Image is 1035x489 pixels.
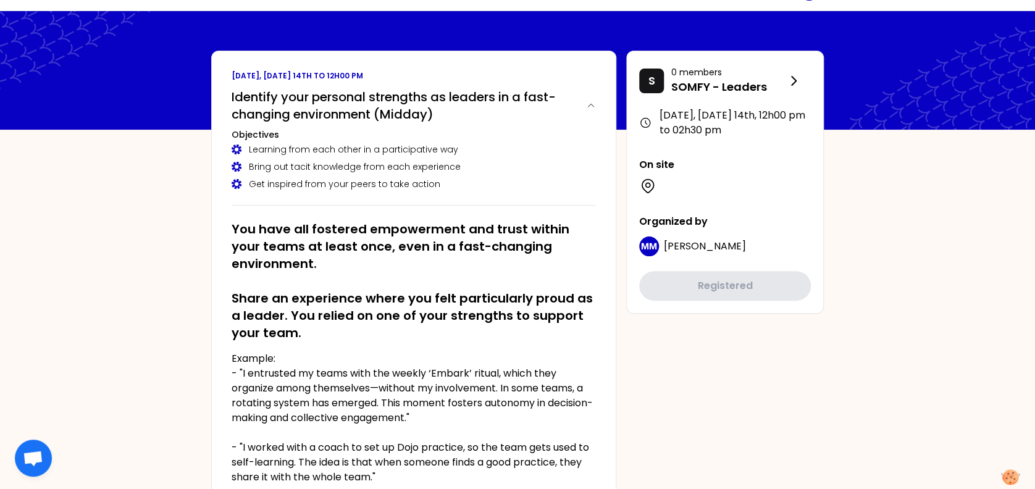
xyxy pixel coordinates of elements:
div: Learning from each other in a participative way [232,143,596,156]
p: SOMFY - Leaders [671,78,786,96]
span: [PERSON_NAME] [664,239,746,253]
button: Registered [639,271,811,301]
div: Get inspired from your peers to take action [232,178,596,190]
div: [DATE], [DATE] 14th , 12h00 pm to 02h30 pm [639,108,811,138]
h2: Identify your personal strengths as leaders in a fast-changing environment (Midday) [232,88,576,123]
p: On site [639,157,811,172]
p: MM [641,240,657,253]
h2: You have all fostered empowerment and trust within your teams at least once, even in a fast-chang... [232,220,596,341]
p: Example: - "I entrusted my teams with the weekly ‘Embark’ ritual, which they organize among thems... [232,351,596,485]
div: Bring out tacit knowledge from each experience [232,161,596,173]
p: 0 members [671,66,786,78]
p: Organized by [639,214,811,229]
p: S [648,72,655,90]
p: [DATE], [DATE] 14th to 12h00 pm [232,71,596,81]
h3: Objectives [232,128,596,141]
button: Identify your personal strengths as leaders in a fast-changing environment (Midday) [232,88,596,123]
div: Ouvrir le chat [15,440,52,477]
